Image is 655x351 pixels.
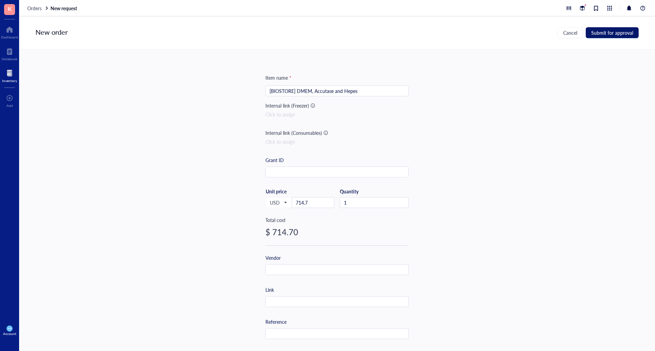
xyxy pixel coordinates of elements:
div: Total cost [265,216,409,224]
span: KW [8,327,11,330]
div: Dashboard [1,35,18,39]
a: New request [50,5,78,11]
div: $ 714.70 [265,226,409,237]
div: Item name [265,74,291,81]
a: Inventory [2,68,17,83]
div: Internal link (Freezer) [265,102,309,109]
a: Orders [27,5,49,11]
div: Click to assign [265,138,409,145]
div: Account [3,332,16,336]
div: Unit price [266,188,308,194]
div: Click to assign [265,111,409,118]
div: Grant ID [265,156,284,164]
div: Reference [265,318,287,325]
a: Notebook [2,46,17,61]
span: USD [270,200,287,206]
a: Dashboard [1,24,18,39]
span: Cancel [563,30,577,35]
span: K [8,4,12,13]
div: Inventory [2,79,17,83]
div: New order [35,27,68,38]
span: Submit for approval [591,30,633,35]
button: Cancel [557,27,583,38]
div: Quantity [340,188,409,194]
span: Orders [27,5,42,12]
div: Link [265,286,274,293]
div: Add [6,103,13,108]
div: Vendor [265,254,281,261]
button: Submit for approval [586,27,639,38]
div: Notebook [2,57,17,61]
div: Internal link (Consumables) [265,129,322,137]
